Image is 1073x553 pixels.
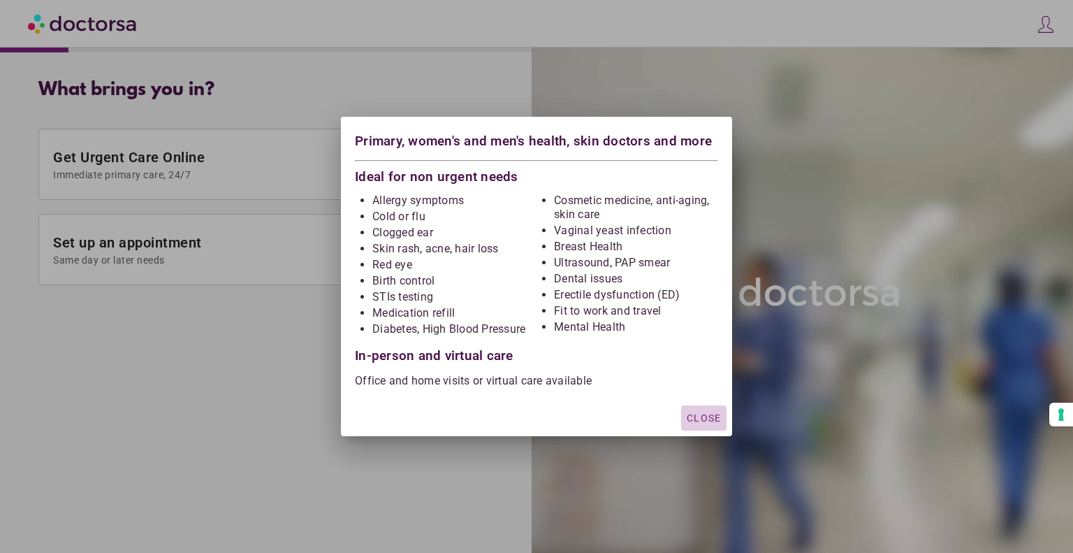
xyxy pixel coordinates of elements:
li: Skin rash, acne, hair loss [372,242,536,256]
button: Close [681,405,727,431]
li: Medication refill [372,306,536,320]
li: Cosmetic medicine, anti-aging, skin care [554,194,718,222]
li: Erectile dysfunction (ED) [554,288,718,302]
li: Diabetes, High Blood Pressure [372,322,536,336]
button: Your consent preferences for tracking technologies [1049,403,1073,426]
li: STIs testing [372,290,536,304]
div: Primary, women's and men's health, skin doctors and more [355,131,718,155]
p: Office and home visits or virtual care available [355,374,718,388]
li: Breast Health [554,240,718,254]
li: Cold or flu [372,210,536,224]
li: Allergy symptoms [372,194,536,208]
span: Close [687,412,721,424]
li: Clogged ear [372,226,536,240]
li: Vaginal yeast infection [554,224,718,238]
li: Fit to work and travel [554,304,718,318]
li: Red eye [372,258,536,272]
li: Dental issues [554,272,718,286]
li: Mental Health [554,320,718,334]
li: Ultrasound, PAP smear [554,256,718,270]
li: Birth control [372,274,536,288]
div: In-person and virtual care [355,338,718,363]
div: Ideal for non urgent needs [355,166,718,184]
